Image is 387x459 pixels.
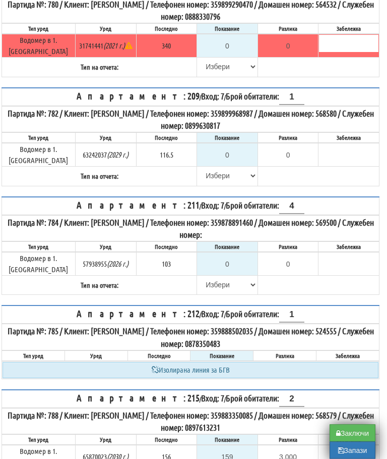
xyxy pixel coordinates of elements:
[318,435,379,445] th: Забележка
[81,63,118,72] b: Тип на отчета:
[77,199,200,211] span: Апартамент: 211
[226,309,304,319] span: Брой обитатели:
[107,260,128,269] i: Метрологична годност до 2026г.
[3,363,378,378] div: Изолирана линия за БГВ
[2,197,379,216] th: / /
[2,435,76,445] th: Тип уред
[2,143,76,167] td: Водомер в 1.[GEOGRAPHIC_DATA]
[81,172,118,181] b: Тип на отчета:
[226,200,304,211] span: Брой обитатели:
[75,252,136,276] td: 57938955
[190,351,253,362] th: Показание
[77,392,200,404] span: Апартамент: 215
[136,242,197,252] th: Последно
[226,393,304,403] span: Брой обитатели:
[3,325,378,350] div: Партида №: 785 / Клиент: [PERSON_NAME] / Телефонен номер: 359888502035 / Домашен номер: 524555 / ...
[197,435,258,445] th: Показание
[257,133,318,143] th: Разлика
[2,34,76,58] td: Водомер в 1.[GEOGRAPHIC_DATA]
[201,200,224,211] span: Вход: 7
[136,133,197,143] th: Последно
[2,252,76,276] td: Водомер в 1.[GEOGRAPHIC_DATA]
[77,308,200,320] span: Апартамент: 212
[2,390,379,409] th: / /
[160,150,173,160] span: 116.5
[226,91,304,101] span: Брой обитатели:
[136,24,197,34] th: Последно
[197,24,258,34] th: Показание
[136,435,197,445] th: Последно
[2,306,379,324] th: / /
[3,217,378,241] div: Партида №: 784 / Клиент: [PERSON_NAME] / Телефонен номер: 359878891460 / Домашен номер: 569500 / ...
[197,242,258,252] th: Показание
[75,34,136,58] td: 31741441
[162,260,171,269] span: 103
[257,24,318,34] th: Разлика
[75,242,136,252] th: Уред
[127,351,190,362] th: Последно
[318,242,379,252] th: Забележка
[162,41,171,50] span: 340
[77,90,200,102] span: Апартамент: 209
[318,24,379,34] th: Забележка
[75,133,136,143] th: Уред
[2,133,76,143] th: Тип уред
[3,410,378,434] div: Партида №: 788 / Клиент: [PERSON_NAME] / Телефонен номер: 359883350085 / Домашен номер: 568579 / ...
[316,351,379,362] th: Забележка
[2,351,65,362] th: Тип уред
[197,133,258,143] th: Показание
[81,281,118,290] b: Тип на отчета:
[103,41,133,50] i: Метрологична годност до 2021г.
[2,24,76,34] th: Тип уред
[3,108,378,132] div: Партида №: 782 / Клиент: [PERSON_NAME] / Телефонен номер: 359899968987 / Домашен номер: 568580 / ...
[253,351,316,362] th: Разлика
[2,242,76,252] th: Тип уред
[64,351,127,362] th: Уред
[201,91,224,101] span: Вход: 7
[75,435,136,445] th: Уред
[201,309,224,319] span: Вход: 7
[257,435,318,445] th: Разлика
[318,133,379,143] th: Забележка
[201,393,224,403] span: Вход: 7
[107,150,128,160] i: Метрологична годност до 2029г.
[257,242,318,252] th: Разлика
[330,425,375,442] button: Заключи
[75,143,136,167] td: 63242037
[75,24,136,34] th: Уред
[2,88,379,107] th: / /
[330,442,375,459] button: Запази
